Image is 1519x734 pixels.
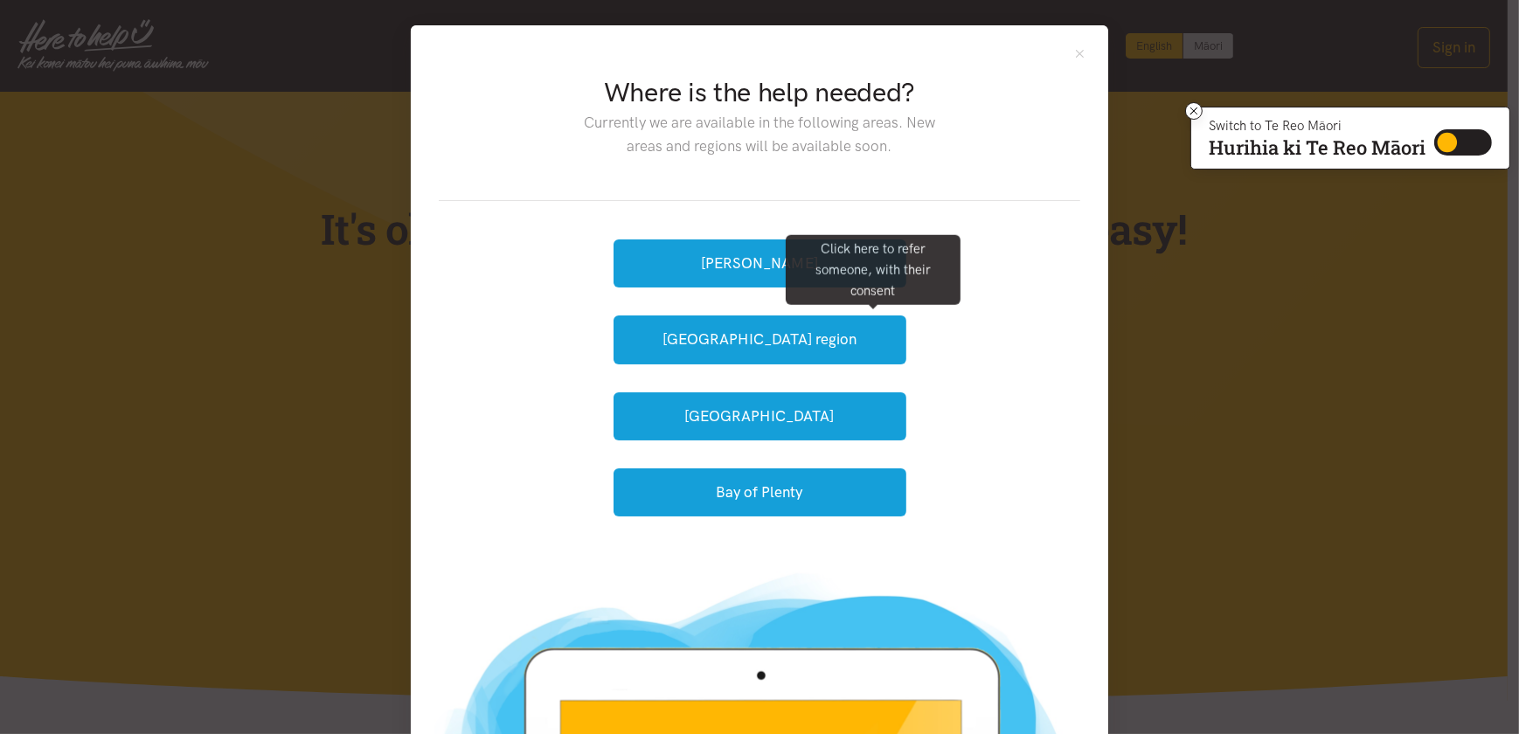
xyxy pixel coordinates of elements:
[786,234,961,304] div: Click here to refer someone, with their consent
[614,468,906,516] button: Bay of Plenty
[614,392,906,440] button: [GEOGRAPHIC_DATA]
[614,315,906,364] button: [GEOGRAPHIC_DATA] region
[570,74,948,111] h2: Where is the help needed?
[1209,140,1425,156] p: Hurihia ki Te Reo Māori
[1072,46,1087,61] button: Close
[614,239,906,287] button: [PERSON_NAME]
[1209,121,1425,131] p: Switch to Te Reo Māori
[570,111,948,158] p: Currently we are available in the following areas. New areas and regions will be available soon.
